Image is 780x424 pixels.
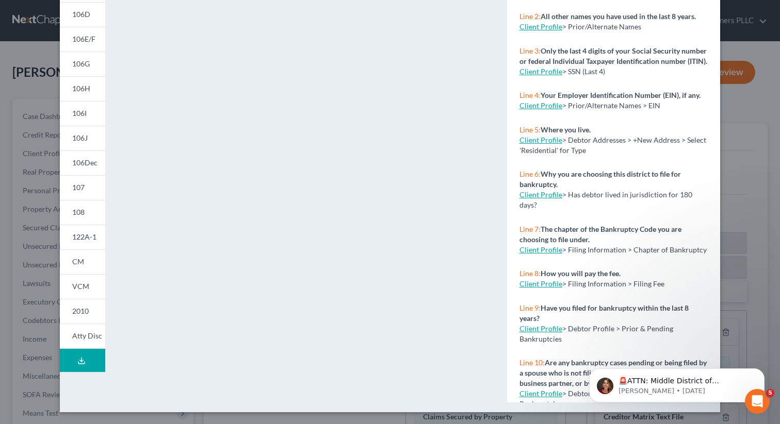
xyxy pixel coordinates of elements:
a: Atty Disc [60,324,105,349]
span: Line 8: [519,269,541,278]
a: 106J [60,126,105,150]
span: > Debtor Profile > Prior & Pending Bankruptcies [519,324,673,343]
strong: Only the last 4 digits of your Social Security number or federal Individual Taxpayer Identificati... [519,46,707,65]
span: Atty Disc [72,331,102,340]
span: Line 7: [519,225,541,233]
span: Line 4: [519,91,541,99]
span: 106H [72,84,90,93]
strong: The chapter of the Bankruptcy Code you are choosing to file under. [519,225,681,244]
span: 106G [72,59,90,68]
iframe: To enrich screen reader interactions, please activate Accessibility in Grammarly extension settings [574,303,780,419]
span: > SSN (Last 4) [562,67,605,76]
span: > Filing Information > Filing Fee [562,279,664,288]
span: > Debtor Addresses > +New Address > Select 'Residential' for Type [519,135,706,155]
strong: Are any bankruptcy cases pending or being filed by a spouse who is not filing this case with you,... [519,358,707,387]
span: 2010 [72,307,89,315]
span: 5 [766,389,774,397]
strong: Have you filed for bankruptcy within the last 8 years? [519,303,689,323]
a: 106G [60,52,105,76]
span: > Filing Information > Chapter of Bankruptcy [562,245,707,254]
strong: How you will pay the fee. [541,269,621,278]
a: CM [60,249,105,274]
span: 106J [72,133,88,142]
span: Line 2: [519,12,541,21]
span: 106Dec [72,158,98,167]
span: VCM [72,282,89,291]
span: Line 3: [519,46,541,55]
a: 108 [60,200,105,225]
strong: Your Employer Identification Number (EIN), if any. [541,91,701,99]
img: Profile image for Katie [23,74,40,91]
a: 106E/F [60,27,105,52]
strong: All other names you have used in the last 8 years. [541,12,696,21]
span: 106E/F [72,35,95,43]
a: Client Profile [519,324,562,333]
strong: Why you are choosing this district to file for bankruptcy. [519,169,681,189]
a: Client Profile [519,101,562,110]
span: CM [72,257,84,266]
a: Client Profile [519,135,562,144]
span: 🚨ATTN: Middle District of [US_STATE] The court has added a new Credit Counseling Field that we ne... [45,73,175,163]
a: 107 [60,175,105,200]
a: Client Profile [519,279,562,288]
span: Line 10: [519,358,545,367]
a: 106I [60,101,105,126]
a: Client Profile [519,389,562,398]
a: 2010 [60,299,105,324]
a: Client Profile [519,245,562,254]
a: Client Profile [519,22,562,31]
span: > Prior/Alternate Names [562,22,641,31]
a: Client Profile [519,190,562,199]
span: 107 [72,183,85,192]
a: 106D [60,2,105,27]
div: message notification from Katie, 3w ago. 🚨ATTN: Middle District of Florida The court has added a ... [15,65,191,99]
span: > Prior/Alternate Names > EIN [562,101,660,110]
p: Message from Katie, sent 3w ago [45,83,178,92]
span: Line 5: [519,125,541,134]
span: Line 9: [519,303,541,312]
a: VCM [60,274,105,299]
a: 106Dec [60,150,105,175]
span: 108 [72,208,85,216]
span: Line 6: [519,169,541,178]
a: 122A-1 [60,225,105,249]
a: 106H [60,76,105,101]
strong: Where you live. [541,125,591,134]
a: Client Profile [519,67,562,76]
span: > Has debtor lived in jurisdiction for 180 days? [519,190,692,209]
span: 106D [72,10,90,19]
span: 106I [72,109,87,117]
iframe: Intercom live chat [745,389,770,414]
span: 122A-1 [72,232,96,241]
